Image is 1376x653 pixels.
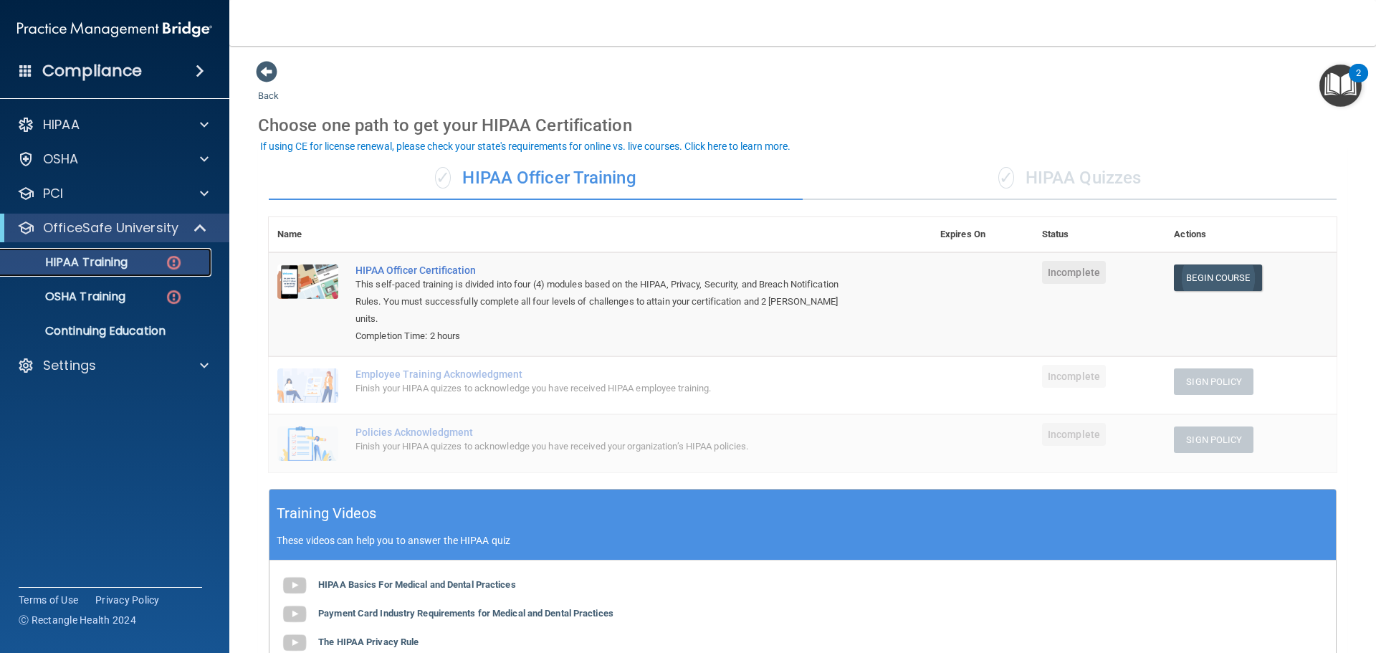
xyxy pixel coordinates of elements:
span: Incomplete [1042,423,1106,446]
div: Employee Training Acknowledgment [355,368,860,380]
p: PCI [43,185,63,202]
button: If using CE for license renewal, please check your state's requirements for online vs. live cours... [258,139,793,153]
div: If using CE for license renewal, please check your state's requirements for online vs. live cours... [260,141,790,151]
p: Settings [43,357,96,374]
img: danger-circle.6113f641.png [165,288,183,306]
th: Status [1033,217,1165,252]
button: Sign Policy [1174,368,1253,395]
img: gray_youtube_icon.38fcd6cc.png [280,571,309,600]
a: OfficeSafe University [17,219,208,237]
div: 2 [1356,73,1361,92]
div: Policies Acknowledgment [355,426,860,438]
h4: Compliance [42,61,142,81]
div: Finish your HIPAA quizzes to acknowledge you have received HIPAA employee training. [355,380,860,397]
b: HIPAA Basics For Medical and Dental Practices [318,579,516,590]
div: Finish your HIPAA quizzes to acknowledge you have received your organization’s HIPAA policies. [355,438,860,455]
span: ✓ [998,167,1014,189]
a: Privacy Policy [95,593,160,607]
p: OfficeSafe University [43,219,178,237]
a: HIPAA [17,116,209,133]
span: Incomplete [1042,261,1106,284]
p: OSHA [43,151,79,168]
div: HIPAA Officer Training [269,157,803,200]
a: HIPAA Officer Certification [355,264,860,276]
b: The HIPAA Privacy Rule [318,637,419,647]
a: Back [258,73,279,101]
p: HIPAA [43,116,80,133]
a: Begin Course [1174,264,1261,291]
h5: Training Videos [277,501,377,526]
button: Open Resource Center, 2 new notifications [1319,65,1362,107]
div: This self-paced training is divided into four (4) modules based on the HIPAA, Privacy, Security, ... [355,276,860,328]
a: PCI [17,185,209,202]
a: Terms of Use [19,593,78,607]
div: Completion Time: 2 hours [355,328,860,345]
div: HIPAA Quizzes [803,157,1337,200]
th: Actions [1165,217,1337,252]
b: Payment Card Industry Requirements for Medical and Dental Practices [318,608,613,619]
a: OSHA [17,151,209,168]
span: Ⓒ Rectangle Health 2024 [19,613,136,627]
img: PMB logo [17,15,212,44]
th: Name [269,217,347,252]
img: danger-circle.6113f641.png [165,254,183,272]
p: These videos can help you to answer the HIPAA quiz [277,535,1329,546]
p: OSHA Training [9,290,125,304]
p: Continuing Education [9,324,205,338]
button: Sign Policy [1174,426,1253,453]
div: Choose one path to get your HIPAA Certification [258,105,1347,146]
span: Incomplete [1042,365,1106,388]
th: Expires On [932,217,1033,252]
span: ✓ [435,167,451,189]
p: HIPAA Training [9,255,128,270]
a: Settings [17,357,209,374]
img: gray_youtube_icon.38fcd6cc.png [280,600,309,629]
